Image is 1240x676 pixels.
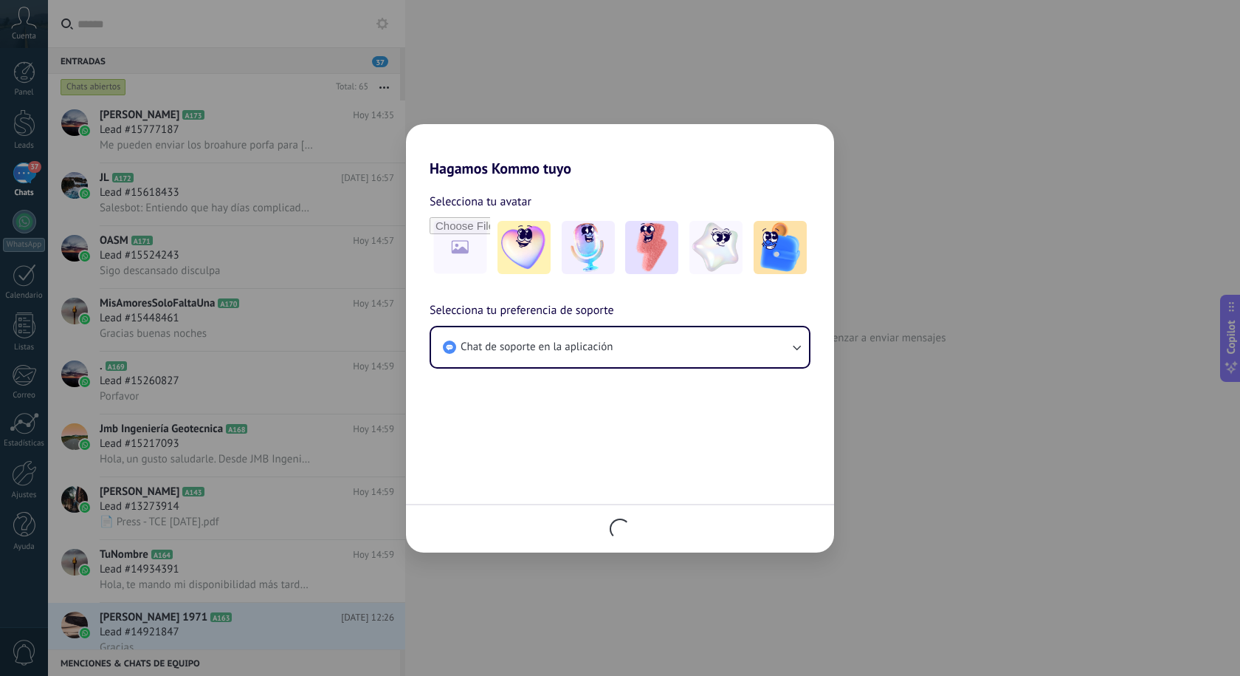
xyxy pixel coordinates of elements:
[754,221,807,274] img: -5.jpeg
[461,340,613,355] span: Chat de soporte en la aplicación
[430,192,531,211] span: Selecciona tu avatar
[689,221,743,274] img: -4.jpeg
[625,221,678,274] img: -3.jpeg
[431,327,809,367] button: Chat de soporte en la aplicación
[430,301,614,321] span: Selecciona tu preferencia de soporte
[562,221,615,274] img: -2.jpeg
[497,221,551,274] img: -1.jpeg
[406,124,834,177] h2: Hagamos Kommo tuyo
